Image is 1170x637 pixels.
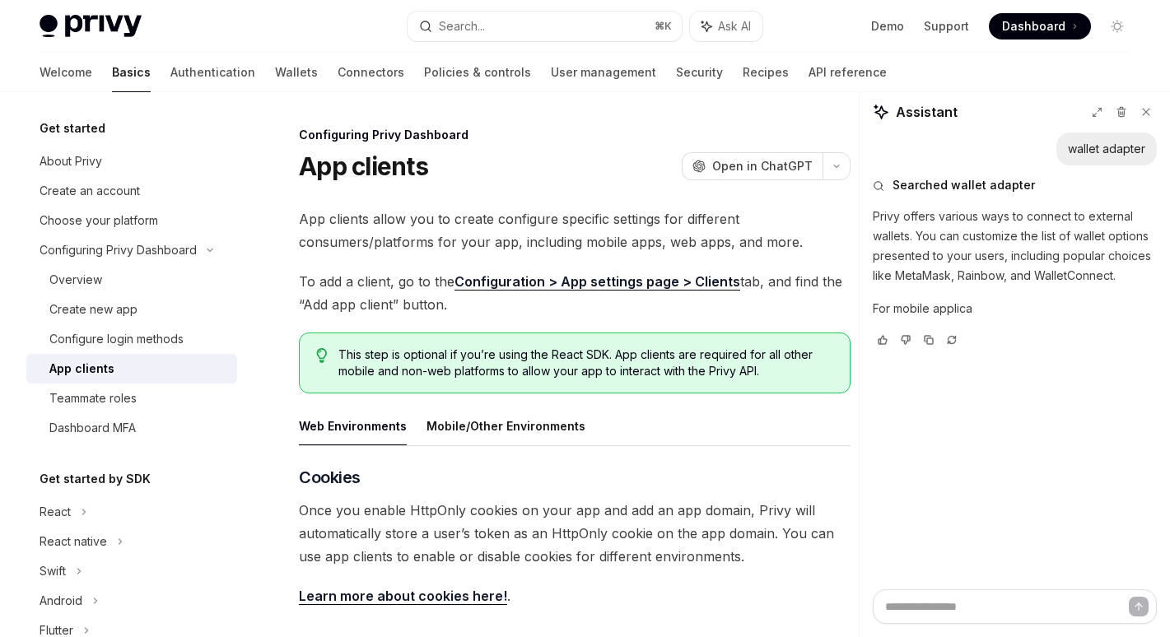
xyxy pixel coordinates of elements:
button: Toggle dark mode [1104,13,1130,40]
div: Create new app [49,300,138,319]
a: Overview [26,265,237,295]
span: Dashboard [1002,18,1065,35]
a: Authentication [170,53,255,92]
a: Policies & controls [424,53,531,92]
div: Overview [49,270,102,290]
div: React native [40,532,107,551]
h5: Get started [40,119,105,138]
div: Android [40,591,82,611]
h5: Get started by SDK [40,469,151,489]
div: Configuring Privy Dashboard [299,127,851,143]
button: Search...⌘K [408,12,682,41]
div: Configuring Privy Dashboard [40,240,197,260]
button: Mobile/Other Environments [427,407,585,445]
button: Web Environments [299,407,407,445]
div: wallet adapter [1068,141,1145,157]
h1: App clients [299,151,428,181]
span: Searched wallet adapter [893,177,1035,193]
a: Configuration > App settings page > Clients [454,273,740,291]
div: Create an account [40,181,140,201]
button: Send message [1129,597,1149,616]
span: This step is optional if you’re using the React SDK. App clients are required for all other mobil... [338,346,833,379]
span: ⌘ K [655,20,672,33]
div: About Privy [40,151,102,171]
p: Privy offers various ways to connect to external wallets. You can customize the list of wallet op... [873,207,1157,286]
a: API reference [809,53,887,92]
svg: Tip [316,348,328,363]
a: Recipes [743,53,789,92]
button: Open in ChatGPT [682,152,823,180]
a: Support [924,18,969,35]
a: Teammate roles [26,384,237,413]
a: Wallets [275,53,318,92]
p: For mobile applica [873,299,1157,318]
a: Welcome [40,53,92,92]
button: Ask AI [690,12,762,41]
span: Open in ChatGPT [712,158,813,174]
a: App clients [26,354,237,384]
a: Learn more about cookies here! [299,588,507,605]
a: Basics [112,53,151,92]
a: Create new app [26,295,237,324]
button: Searched wallet adapter [873,177,1157,193]
div: Swift [40,561,66,581]
a: Security [676,53,723,92]
a: Connectors [338,53,404,92]
span: Cookies [299,466,361,489]
div: Configure login methods [49,329,184,349]
a: Create an account [26,176,237,206]
a: About Privy [26,146,237,176]
a: Choose your platform [26,206,237,235]
div: React [40,502,71,522]
a: Dashboard [989,13,1091,40]
span: Once you enable HttpOnly cookies on your app and add an app domain, Privy will automatically stor... [299,499,851,568]
a: Demo [871,18,904,35]
div: Dashboard MFA [49,418,136,438]
div: App clients [49,359,114,379]
div: Teammate roles [49,388,137,408]
span: Assistant [896,102,958,122]
div: Search... [439,16,485,36]
span: Ask AI [718,18,751,35]
div: Choose your platform [40,211,158,230]
a: Dashboard MFA [26,413,237,443]
a: Configure login methods [26,324,237,354]
span: . [299,584,851,607]
span: To add a client, go to the tab, and find the “Add app client” button. [299,270,851,316]
span: App clients allow you to create configure specific settings for different consumers/platforms for... [299,207,851,253]
img: light logo [40,15,142,38]
a: User management [551,53,656,92]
